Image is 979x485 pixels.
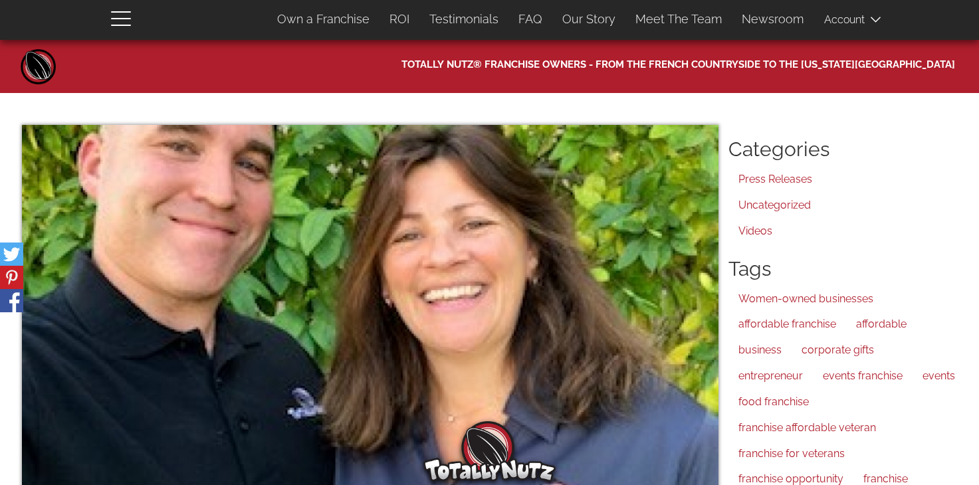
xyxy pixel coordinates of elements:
a: franchise for veterans [728,441,855,467]
a: Uncategorized [728,193,967,219]
a: Press Releases [728,167,967,193]
a: events franchise [813,363,913,389]
a: Newsroom [732,5,814,33]
h2: Tags [728,258,967,280]
a: events [913,363,965,389]
a: FAQ [508,5,552,33]
a: Women-owned businesses [728,286,883,312]
a: ROI [380,5,419,33]
a: entrepreneur [728,363,813,389]
a: Home [19,47,58,86]
a: Videos [728,219,967,244]
a: affordable franchise [728,312,846,338]
a: Meet The Team [625,5,732,33]
a: business [728,338,792,363]
a: Testimonials [419,5,508,33]
a: corporate gifts [792,338,884,363]
a: food franchise [728,389,819,415]
span: Totally Nutz® Franchise Owners - From the French Countryside to the [US_STATE][GEOGRAPHIC_DATA] [401,54,955,71]
a: Own a Franchise [267,5,380,33]
h2: Categories [728,138,967,160]
a: franchise affordable veteran [728,415,886,441]
a: affordable [846,312,917,338]
img: Totally Nutz Logo [423,421,556,482]
a: Our Story [552,5,625,33]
